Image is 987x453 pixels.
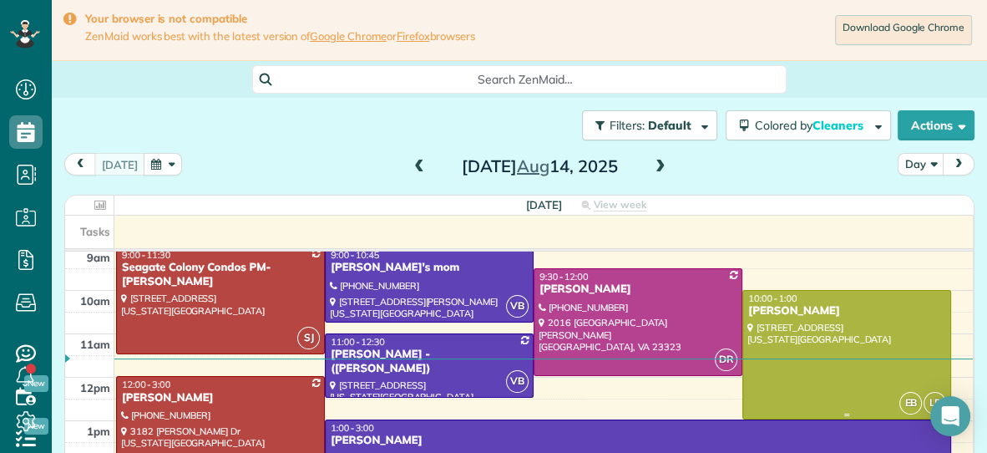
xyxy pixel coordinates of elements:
[331,336,385,348] span: 11:00 - 12:30
[64,153,96,176] button: prev
[121,261,320,289] div: Seagate Colony Condos PM- [PERSON_NAME]
[610,118,645,133] span: Filters:
[898,153,944,176] button: Day
[526,198,562,211] span: [DATE]
[812,118,866,133] span: Cleaners
[85,29,475,43] span: ZenMaid works best with the latest version of or browsers
[330,261,529,275] div: [PERSON_NAME]'s mom
[539,282,737,297] div: [PERSON_NAME]
[330,434,946,448] div: [PERSON_NAME]
[85,12,475,26] strong: Your browser is not compatible
[748,293,797,304] span: 10:00 - 1:00
[331,422,374,434] span: 1:00 - 3:00
[435,157,644,176] h2: [DATE] 14, 2025
[747,304,946,318] div: [PERSON_NAME]
[726,110,891,140] button: Colored byCleaners
[331,249,379,261] span: 9:00 - 10:45
[574,110,717,140] a: Filters: Default
[899,392,922,415] span: EB
[715,349,737,371] span: DR
[648,118,692,133] span: Default
[898,110,974,140] button: Actions
[582,110,717,140] button: Filters: Default
[122,249,170,261] span: 9:00 - 11:30
[80,294,110,308] span: 10am
[924,392,946,415] span: LR
[397,29,430,43] a: Firefox
[593,198,646,211] span: View week
[330,348,529,376] div: [PERSON_NAME] - ([PERSON_NAME])
[755,118,869,133] span: Colored by
[310,29,387,43] a: Google Chrome
[80,338,110,351] span: 11am
[87,251,110,264] span: 9am
[121,391,320,405] div: [PERSON_NAME]
[80,225,110,238] span: Tasks
[94,153,145,176] button: [DATE]
[539,271,588,282] span: 9:30 - 12:00
[835,15,972,45] a: Download Google Chrome
[80,381,110,394] span: 12pm
[930,396,970,436] div: Open Intercom Messenger
[506,370,529,393] span: VB
[87,425,110,438] span: 1pm
[122,379,170,390] span: 12:00 - 3:00
[517,155,549,176] span: Aug
[943,153,974,176] button: next
[506,295,529,318] span: VB
[297,327,320,349] span: SJ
